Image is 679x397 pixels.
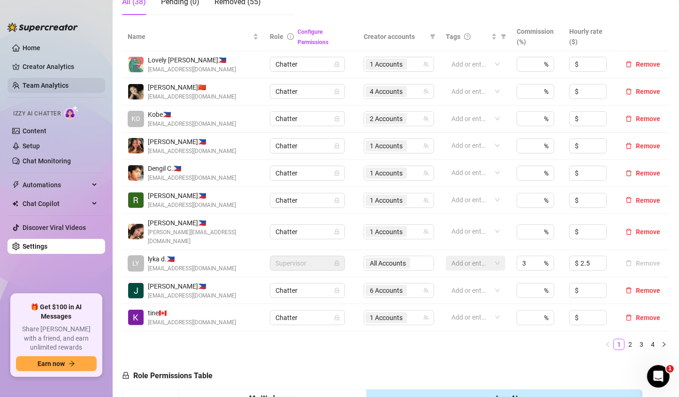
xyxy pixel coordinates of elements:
img: Aliyah Espiritu [128,138,144,153]
button: Remove [622,86,664,97]
th: Hourly rate ($) [564,23,616,51]
span: [EMAIL_ADDRESS][DOMAIN_NAME] [148,92,236,101]
span: info-circle [287,33,294,40]
span: [EMAIL_ADDRESS][DOMAIN_NAME] [148,201,236,210]
a: Chat Monitoring [23,157,71,165]
button: right [658,339,670,350]
button: Remove [622,168,664,179]
span: lock [334,315,340,321]
span: Remove [636,88,660,95]
span: KO [131,114,140,124]
span: 6 Accounts [366,285,407,296]
span: [EMAIL_ADDRESS][DOMAIN_NAME] [148,65,236,74]
li: 2 [625,339,636,350]
button: Remove [622,59,664,70]
span: Remove [636,61,660,68]
span: [PERSON_NAME][EMAIL_ADDRESS][DOMAIN_NAME] [148,228,259,246]
span: Chatter [275,112,339,126]
span: 1 Accounts [366,312,407,323]
span: [EMAIL_ADDRESS][DOMAIN_NAME] [148,264,236,273]
button: Remove [622,312,664,323]
span: Chatter [275,193,339,207]
span: Remove [636,197,660,204]
li: Next Page [658,339,670,350]
span: 🎁 Get $100 in AI Messages [16,303,97,321]
span: Remove [636,142,660,150]
span: 4 Accounts [370,86,403,97]
span: delete [626,287,632,294]
span: Chatter [275,166,339,180]
span: Lovely [PERSON_NAME] 🇵🇭 [148,55,236,65]
img: Yvanne Pingol [128,84,144,99]
li: 1 [613,339,625,350]
span: delete [626,314,632,321]
span: lock [334,170,340,176]
a: Home [23,44,40,52]
span: question-circle [464,33,471,40]
span: Dengil C. 🇵🇭 [148,163,236,174]
span: 4 Accounts [366,86,407,97]
span: lock [334,288,340,293]
span: 1 Accounts [370,59,403,69]
span: lock [334,143,340,149]
span: delete [626,115,632,122]
span: lock [334,61,340,67]
img: AI Chatter [64,106,79,119]
button: Remove [622,140,664,152]
span: Chatter [275,139,339,153]
span: Remove [636,287,660,294]
span: team [423,288,429,293]
span: Automations [23,177,89,192]
img: Joyce Valerio [128,224,144,239]
span: 1 Accounts [366,59,407,70]
span: filter [430,34,435,39]
span: filter [428,30,437,44]
span: team [423,229,429,235]
img: Lovely Gablines [128,57,144,72]
a: Team Analytics [23,82,69,89]
span: Remove [636,115,660,122]
iframe: Intercom live chat [647,365,670,388]
span: 1 Accounts [370,168,403,178]
span: delete [626,88,632,95]
a: Settings [23,243,47,250]
span: [PERSON_NAME] 🇵🇭 [148,137,236,147]
span: [EMAIL_ADDRESS][DOMAIN_NAME] [148,318,236,327]
span: [EMAIL_ADDRESS][DOMAIN_NAME] [148,147,236,156]
span: [PERSON_NAME] 🇵🇭 [148,191,236,201]
span: team [423,116,429,122]
span: 6 Accounts [370,285,403,296]
img: Riza Joy Barrera [128,192,144,208]
span: Remove [636,228,660,236]
a: Setup [23,142,40,150]
span: arrow-right [69,360,75,367]
span: [EMAIL_ADDRESS][DOMAIN_NAME] [148,174,236,183]
a: Content [23,127,46,135]
img: Chat Copilot [12,200,18,207]
button: Remove [622,258,664,269]
li: Previous Page [602,339,613,350]
a: Creator Analytics [23,59,98,74]
span: lyka d. 🇵🇭 [148,254,236,264]
img: logo-BBDzfeDw.svg [8,23,78,32]
span: Izzy AI Chatter [13,109,61,118]
span: team [423,143,429,149]
span: [EMAIL_ADDRESS][DOMAIN_NAME] [148,291,236,300]
a: Configure Permissions [298,29,328,46]
span: 2 Accounts [366,113,407,124]
span: [PERSON_NAME] 🇵🇭 [148,281,236,291]
button: Remove [622,226,664,237]
span: 1 Accounts [366,195,407,206]
span: team [423,198,429,203]
a: Discover Viral Videos [23,224,86,231]
span: Name [128,31,251,42]
span: lock [334,116,340,122]
span: right [661,342,667,347]
span: delete [626,61,632,68]
span: delete [626,229,632,235]
img: Dengil Consigna [128,165,144,181]
h5: Role Permissions Table [122,370,213,382]
th: Commission (%) [511,23,564,51]
li: 3 [636,339,647,350]
span: Chatter [275,283,339,298]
